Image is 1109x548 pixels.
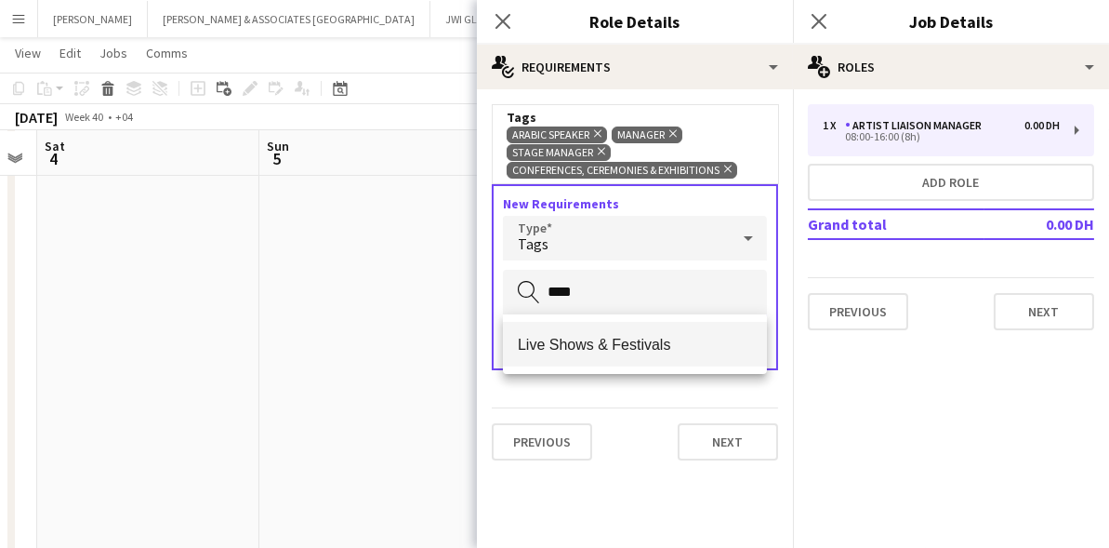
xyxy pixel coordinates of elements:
[678,423,778,461] button: Next
[512,127,589,142] span: Arabic Speaker
[115,110,133,124] div: +04
[808,164,1094,201] button: Add role
[99,45,127,61] span: Jobs
[507,109,763,126] div: Tags
[430,1,520,37] button: JWI GLOBAL
[808,209,984,239] td: Grand total
[15,108,58,127] div: [DATE]
[7,41,48,65] a: View
[52,41,88,65] a: Edit
[503,195,767,212] h3: New Requirements
[492,423,592,461] button: Previous
[823,132,1060,141] div: 08:00-16:00 (8h)
[146,45,188,61] span: Comms
[793,45,1109,89] div: Roles
[994,293,1094,330] button: Next
[148,1,430,37] button: [PERSON_NAME] & ASSOCIATES [GEOGRAPHIC_DATA]
[1024,119,1060,132] div: 0.00 DH
[38,1,148,37] button: [PERSON_NAME]
[823,119,845,132] div: 1 x
[984,209,1094,239] td: 0.00 DH
[15,45,41,61] span: View
[512,163,720,178] span: Conferences, Ceremonies & Exhibitions
[59,45,81,61] span: Edit
[793,9,1109,33] h3: Job Details
[845,119,989,132] div: Artist Liaison Manager
[92,41,135,65] a: Jobs
[264,148,289,169] span: 5
[518,234,548,253] span: Tags
[42,148,65,169] span: 4
[139,41,195,65] a: Comms
[477,45,793,89] div: Requirements
[518,336,752,354] span: Live Shows & Festivals
[267,138,289,154] span: Sun
[617,127,665,142] span: Manager
[61,110,108,124] span: Week 40
[512,145,593,160] span: Stage Manager
[45,138,65,154] span: Sat
[477,9,793,33] h3: Role Details
[808,293,908,330] button: Previous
